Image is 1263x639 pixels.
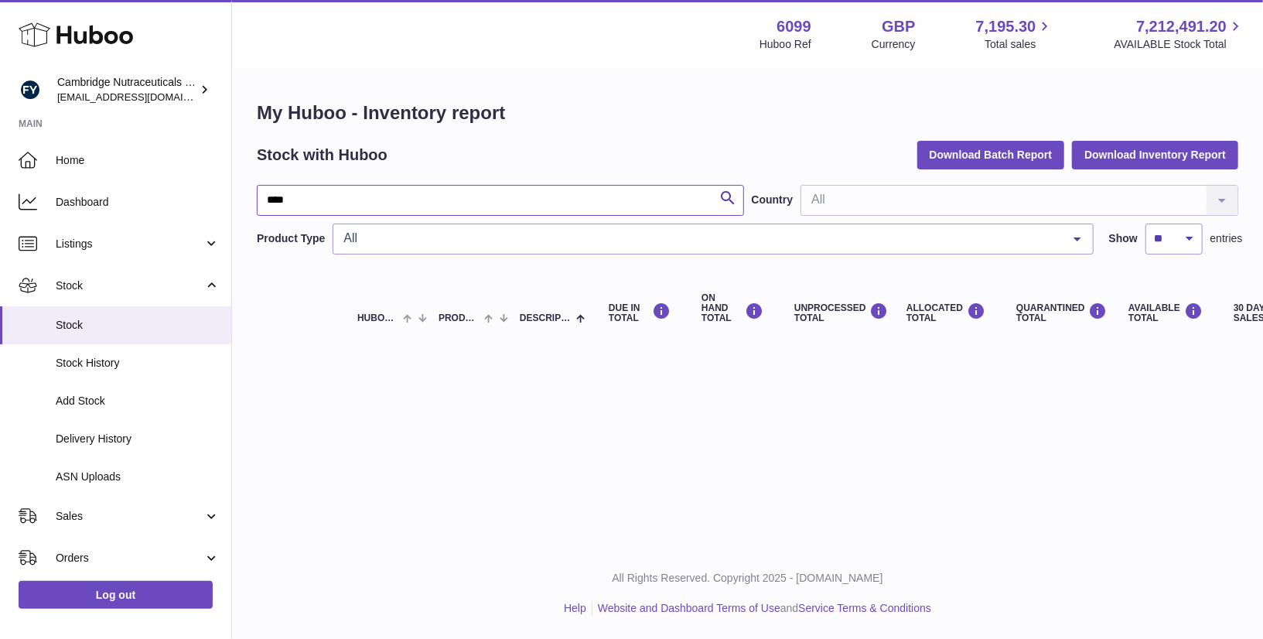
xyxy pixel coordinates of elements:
[1072,141,1238,169] button: Download Inventory Report
[257,231,325,246] label: Product Type
[56,551,203,566] span: Orders
[1210,231,1243,246] span: entries
[439,313,480,323] span: Product Type
[357,313,399,323] span: Huboo P no
[794,302,876,323] div: UNPROCESSED Total
[609,302,671,323] div: DUE IN TOTAL
[56,318,220,333] span: Stock
[777,16,811,37] strong: 6099
[976,16,1054,52] a: 7,195.30 Total sales
[56,432,220,446] span: Delivery History
[598,602,780,614] a: Website and Dashboard Terms of Use
[340,231,1061,246] span: All
[57,91,227,103] span: [EMAIL_ADDRESS][DOMAIN_NAME]
[520,313,572,323] span: Description
[752,193,794,207] label: Country
[1128,302,1203,323] div: AVAILABLE Total
[985,37,1053,52] span: Total sales
[564,602,586,614] a: Help
[244,571,1251,586] p: All Rights Reserved. Copyright 2025 - [DOMAIN_NAME]
[1136,16,1227,37] span: 7,212,491.20
[592,601,931,616] li: and
[882,16,915,37] strong: GBP
[1114,37,1244,52] span: AVAILABLE Stock Total
[906,302,985,323] div: ALLOCATED Total
[798,602,931,614] a: Service Terms & Conditions
[56,470,220,484] span: ASN Uploads
[56,195,220,210] span: Dashboard
[1109,231,1138,246] label: Show
[19,581,213,609] a: Log out
[701,293,763,324] div: ON HAND Total
[56,237,203,251] span: Listings
[1114,16,1244,52] a: 7,212,491.20 AVAILABLE Stock Total
[976,16,1036,37] span: 7,195.30
[760,37,811,52] div: Huboo Ref
[257,101,1238,125] h1: My Huboo - Inventory report
[19,78,42,101] img: huboo@camnutra.com
[56,356,220,371] span: Stock History
[56,278,203,293] span: Stock
[257,145,387,166] h2: Stock with Huboo
[56,153,220,168] span: Home
[57,75,196,104] div: Cambridge Nutraceuticals Ltd
[56,509,203,524] span: Sales
[56,394,220,408] span: Add Stock
[917,141,1065,169] button: Download Batch Report
[1016,302,1097,323] div: QUARANTINED Total
[872,37,916,52] div: Currency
